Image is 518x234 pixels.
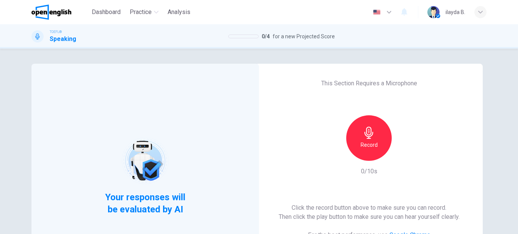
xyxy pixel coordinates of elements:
[168,8,190,17] span: Analysis
[446,8,465,17] div: ilayda B.
[50,35,76,44] h1: Speaking
[273,32,335,41] span: for a new Projected Score
[321,79,417,88] h6: This Section Requires a Microphone
[361,167,377,176] h6: 0/10s
[50,29,62,35] span: TOEFL®
[130,8,152,17] span: Practice
[262,32,270,41] span: 0 / 4
[89,5,124,19] button: Dashboard
[372,9,381,15] img: en
[361,140,378,149] h6: Record
[427,6,440,18] img: Profile picture
[31,5,71,20] img: OpenEnglish logo
[346,115,392,161] button: Record
[31,5,89,20] a: OpenEnglish logo
[121,137,169,185] img: robot icon
[127,5,162,19] button: Practice
[279,203,460,221] h6: Click the record button above to make sure you can record. Then click the play button to make sur...
[165,5,193,19] button: Analysis
[99,191,192,215] span: Your responses will be evaluated by AI
[92,8,121,17] span: Dashboard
